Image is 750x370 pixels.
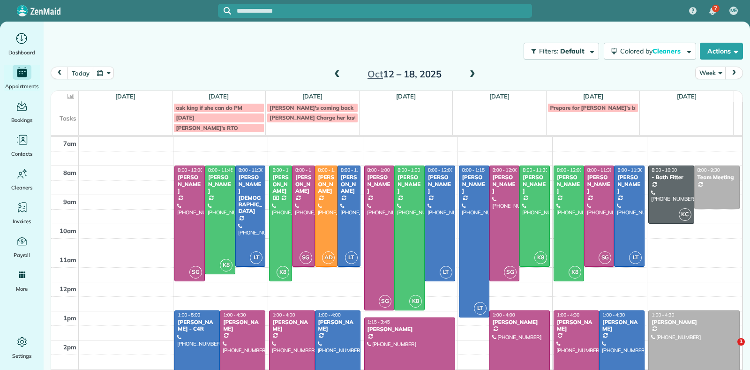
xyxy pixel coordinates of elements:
[223,312,246,318] span: 1:00 - 4:30
[367,167,390,173] span: 8:00 - 1:00
[14,250,30,260] span: Payroll
[730,7,737,15] span: ME
[238,174,263,214] div: [PERSON_NAME][DEMOGRAPHIC_DATA]
[367,68,383,80] span: Oct
[539,47,559,55] span: Filters:
[697,174,737,181] div: Team Meeting
[177,319,217,332] div: [PERSON_NAME] - C4R
[11,115,33,125] span: Bookings
[63,343,76,351] span: 2pm
[295,167,321,173] span: 8:00 - 11:30
[367,326,452,332] div: [PERSON_NAME]
[208,167,233,173] span: 8:00 - 11:45
[629,251,642,264] span: LT
[492,174,517,194] div: [PERSON_NAME]
[534,251,547,264] span: K8
[16,284,28,294] span: More
[604,43,696,60] button: Colored byCleaners
[677,92,697,100] a: [DATE]
[220,259,232,272] span: K8
[8,48,35,57] span: Dashboard
[250,251,262,264] span: LT
[519,43,599,60] a: Filters: Default
[176,114,195,121] span: [DATE]
[67,67,93,79] button: today
[489,92,510,100] a: [DATE]
[714,5,717,12] span: 7
[272,167,298,173] span: 8:00 - 12:00
[367,319,390,325] span: 1:15 - 3:45
[718,338,741,361] iframe: Intercom live chat
[397,174,422,194] div: [PERSON_NAME]
[189,266,202,279] span: SG
[13,217,31,226] span: Invoices
[176,124,238,131] span: [PERSON_NAME]'s RTO
[270,104,375,111] span: [PERSON_NAME]'s coming back to work
[63,314,76,322] span: 1pm
[178,167,203,173] span: 8:00 - 12:00
[295,174,312,194] div: [PERSON_NAME]
[177,174,202,194] div: [PERSON_NAME]
[440,266,452,279] span: LT
[409,295,422,308] span: K8
[462,174,487,194] div: [PERSON_NAME]
[239,167,264,173] span: 8:00 - 11:30
[4,166,40,192] a: Cleaners
[523,167,548,173] span: 8:00 - 11:30
[209,92,229,100] a: [DATE]
[397,167,420,173] span: 8:00 - 1:00
[557,167,582,173] span: 8:00 - 12:00
[345,251,358,264] span: LT
[651,319,737,325] div: [PERSON_NAME]
[272,174,289,194] div: [PERSON_NAME]
[224,7,231,15] svg: Focus search
[60,256,76,264] span: 11am
[223,319,262,332] div: [PERSON_NAME]
[697,167,720,173] span: 8:00 - 9:30
[737,338,745,346] span: 1
[569,266,581,279] span: K8
[63,198,76,205] span: 9am
[427,174,452,194] div: [PERSON_NAME]
[524,43,599,60] button: Filters: Default
[63,140,76,147] span: 7am
[620,47,684,55] span: Colored by
[504,266,517,279] span: SG
[617,174,642,194] div: [PERSON_NAME]
[341,167,366,173] span: 8:00 - 11:30
[428,167,453,173] span: 8:00 - 12:00
[599,251,611,264] span: SG
[583,92,603,100] a: [DATE]
[493,167,518,173] span: 8:00 - 12:00
[602,319,642,332] div: [PERSON_NAME]
[587,174,612,194] div: [PERSON_NAME]
[60,285,76,293] span: 12pm
[493,312,515,318] span: 1:00 - 4:00
[652,167,677,173] span: 8:00 - 10:00
[602,312,625,318] span: 1:00 - 4:30
[4,234,40,260] a: Payroll
[178,312,200,318] span: 1:00 - 5:00
[346,69,463,79] h2: 12 – 18, 2025
[703,1,722,22] div: 7 unread notifications
[725,67,743,79] button: next
[556,174,581,194] div: [PERSON_NAME]
[679,208,691,221] span: KC
[587,167,613,173] span: 8:00 - 11:30
[379,295,391,308] span: SG
[652,312,674,318] span: 1:00 - 4:30
[208,174,232,194] div: [PERSON_NAME]
[4,132,40,159] a: Contacts
[617,167,643,173] span: 8:00 - 11:30
[4,98,40,125] a: Bookings
[277,266,289,279] span: K8
[12,351,32,361] span: Settings
[5,82,39,91] span: Appointments
[11,149,32,159] span: Contacts
[302,92,322,100] a: [DATE]
[218,7,231,15] button: Focus search
[4,65,40,91] a: Appointments
[272,319,312,332] div: [PERSON_NAME]
[550,104,654,111] span: Prepare for [PERSON_NAME]'s birthday
[560,47,585,55] span: Default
